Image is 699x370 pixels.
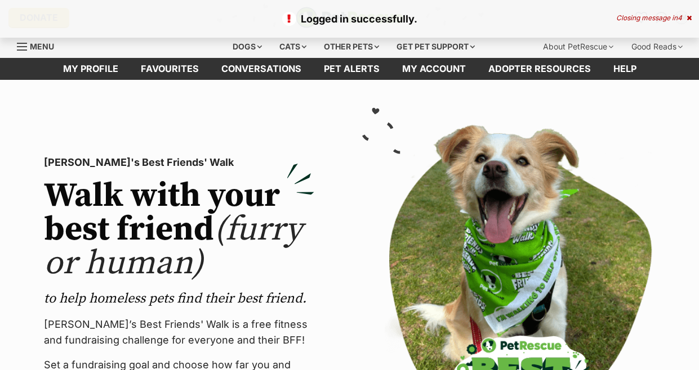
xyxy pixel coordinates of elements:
[44,179,314,281] h2: Walk with your best friend
[535,35,621,58] div: About PetRescue
[602,58,648,80] a: Help
[391,58,477,80] a: My account
[313,58,391,80] a: Pet alerts
[44,317,314,348] p: [PERSON_NAME]’s Best Friends' Walk is a free fitness and fundraising challenge for everyone and t...
[477,58,602,80] a: Adopter resources
[225,35,270,58] div: Dogs
[44,155,314,170] p: [PERSON_NAME]'s Best Friends' Walk
[44,290,314,308] p: to help homeless pets find their best friend.
[210,58,313,80] a: conversations
[389,35,483,58] div: Get pet support
[271,35,314,58] div: Cats
[624,35,691,58] div: Good Reads
[30,42,54,51] span: Menu
[130,58,210,80] a: Favourites
[44,209,302,285] span: (furry or human)
[52,58,130,80] a: My profile
[17,35,62,56] a: Menu
[316,35,387,58] div: Other pets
